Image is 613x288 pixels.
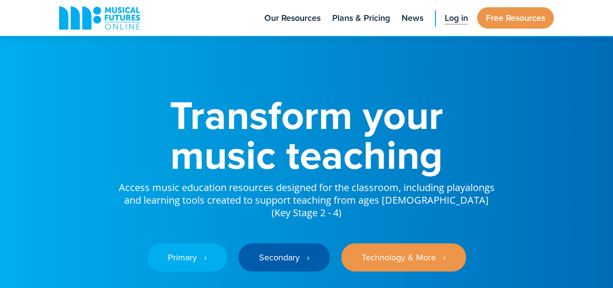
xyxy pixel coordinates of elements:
[239,243,330,272] a: Secondary ‎‏‏‎ ‎ ›
[117,95,496,175] h1: Transform your music teaching
[117,175,496,219] p: Access music education resources designed for the classroom, including playalongs and learning to...
[341,243,466,272] a: Technology & More ‎‏‏‎ ‎ ›
[332,12,390,25] span: Plans & Pricing
[445,12,468,25] span: Log in
[264,12,321,25] span: Our Resources
[477,7,554,29] a: Free Resources
[402,12,423,25] span: News
[147,243,227,272] a: Primary ‎‏‏‎ ‎ ›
